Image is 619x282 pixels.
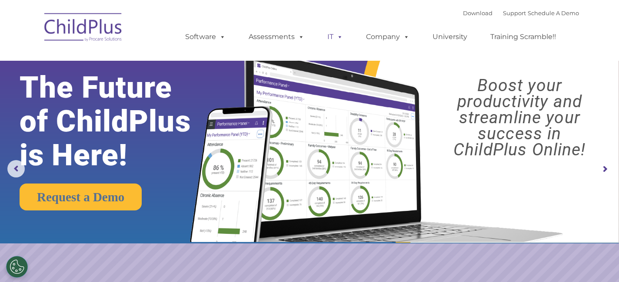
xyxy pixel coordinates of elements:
a: Support [503,10,526,16]
rs-layer: The Future of ChildPlus is Here! [20,71,217,172]
span: Last name [121,57,147,64]
span: Phone number [121,93,158,99]
a: Software [176,28,234,46]
a: IT [319,28,352,46]
a: Schedule A Demo [528,10,579,16]
a: University [424,28,476,46]
a: Download [463,10,493,16]
img: ChildPlus by Procare Solutions [40,7,127,50]
rs-layer: Boost your productivity and streamline your success in ChildPlus Online! [428,78,612,158]
a: Company [357,28,418,46]
button: Cookies Settings [6,256,28,278]
a: Assessments [240,28,313,46]
a: Request a Demo [20,184,142,210]
font: | [463,10,579,16]
a: Training Scramble!! [482,28,565,46]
